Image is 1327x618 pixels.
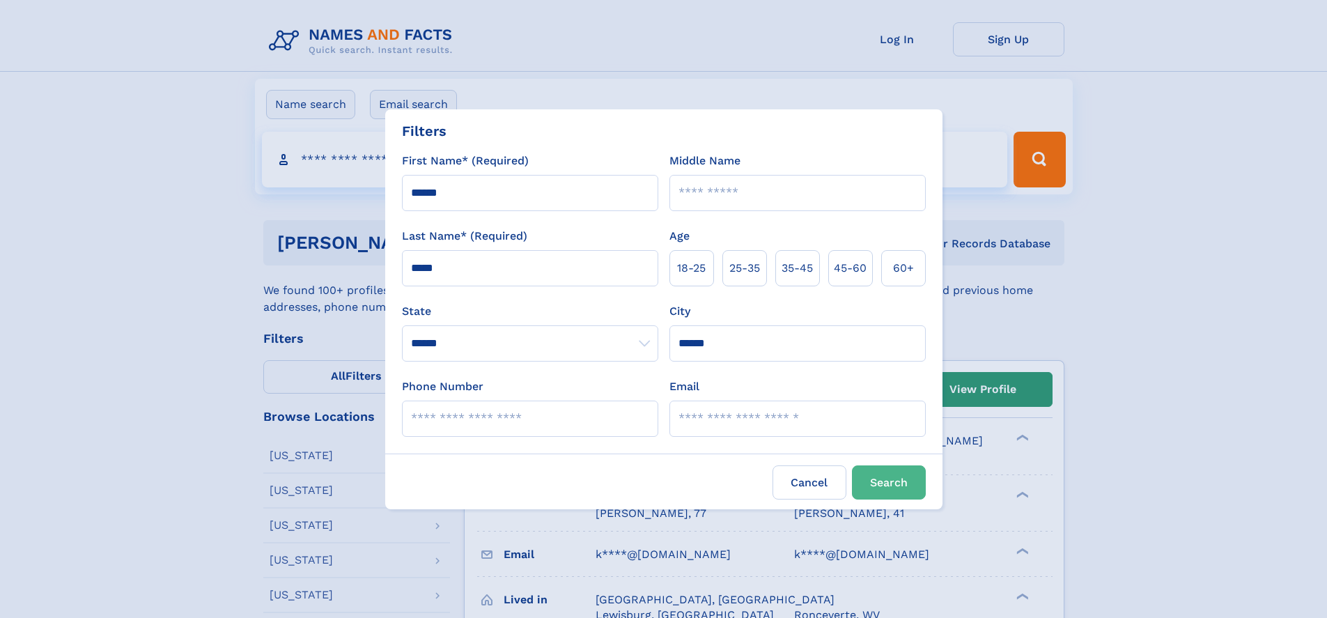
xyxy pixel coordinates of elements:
[677,260,706,277] span: 18‑25
[402,378,483,395] label: Phone Number
[893,260,914,277] span: 60+
[834,260,867,277] span: 45‑60
[669,303,690,320] label: City
[669,228,690,245] label: Age
[782,260,813,277] span: 35‑45
[669,153,740,169] label: Middle Name
[402,228,527,245] label: Last Name* (Required)
[402,303,658,320] label: State
[402,153,529,169] label: First Name* (Required)
[402,121,447,141] div: Filters
[773,465,846,500] label: Cancel
[729,260,760,277] span: 25‑35
[852,465,926,500] button: Search
[669,378,699,395] label: Email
